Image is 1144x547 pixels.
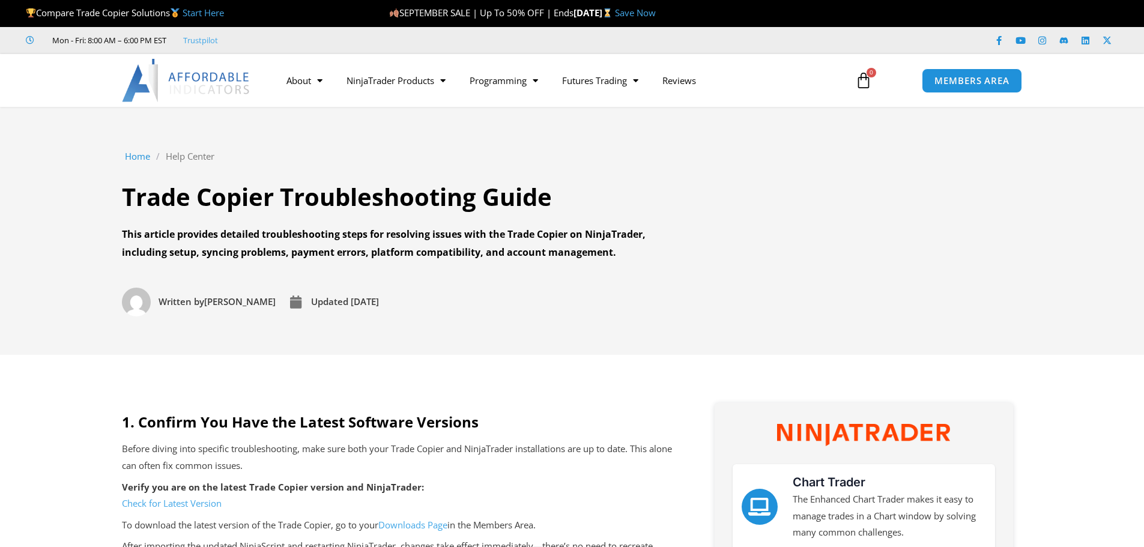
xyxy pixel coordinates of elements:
[922,68,1022,93] a: MEMBERS AREA
[390,8,399,17] img: 🍂
[650,67,708,94] a: Reviews
[122,412,479,432] strong: 1. Confirm You Have the Latest Software Versions
[122,180,674,214] h1: Trade Copier Troubleshooting Guide
[49,33,166,47] span: Mon - Fri: 8:00 AM – 6:00 PM EST
[458,67,550,94] a: Programming
[378,519,447,531] a: Downloads Page
[574,7,615,19] strong: [DATE]
[793,491,986,542] p: The Enhanced Chart Trader makes it easy to manage trades in a Chart window by solving many common...
[156,294,276,310] span: [PERSON_NAME]
[550,67,650,94] a: Futures Trading
[122,288,151,316] img: Picture of David Koehler
[122,226,674,261] div: This article provides detailed troubleshooting steps for resolving issues with the Trade Copier o...
[26,7,224,19] span: Compare Trade Copier Solutions
[351,295,379,307] time: [DATE]
[156,148,160,165] span: /
[837,63,890,98] a: 0
[603,8,612,17] img: ⌛
[122,481,424,493] strong: Verify you are on the latest Trade Copier version and NinjaTrader:
[171,8,180,17] img: 🥇
[389,7,574,19] span: SEPTEMBER SALE | Up To 50% OFF | Ends
[934,76,1009,85] span: MEMBERS AREA
[311,295,348,307] span: Updated
[122,59,251,102] img: LogoAI | Affordable Indicators – NinjaTrader
[122,497,222,509] a: Check for Latest Version
[742,489,778,525] a: Chart Trader
[122,517,673,534] p: To download the latest version of the Trade Copier, go to your in the Members Area.
[125,148,150,165] a: Home
[274,67,334,94] a: About
[777,424,950,446] img: NinjaTrader Wordmark color RGB | Affordable Indicators – NinjaTrader
[274,67,841,94] nav: Menu
[867,68,876,77] span: 0
[122,441,673,474] p: Before diving into specific troubleshooting, make sure both your Trade Copier and NinjaTrader ins...
[615,7,656,19] a: Save Now
[183,7,224,19] a: Start Here
[159,295,204,307] span: Written by
[26,8,35,17] img: 🏆
[334,67,458,94] a: NinjaTrader Products
[793,475,865,489] a: Chart Trader
[166,148,214,165] a: Help Center
[183,35,218,46] a: Trustpilot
